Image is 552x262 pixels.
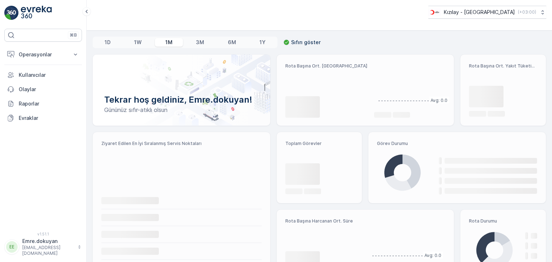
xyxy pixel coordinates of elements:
[469,218,537,224] p: Rota Durumu
[22,245,74,256] p: [EMAIL_ADDRESS][DOMAIN_NAME]
[428,6,546,19] button: Kızılay - [GEOGRAPHIC_DATA](+03:00)
[4,97,82,111] a: Raporlar
[19,71,79,79] p: Kullanıcılar
[4,238,82,256] button: EEEmre.dokuyan[EMAIL_ADDRESS][DOMAIN_NAME]
[19,114,79,122] p: Evraklar
[228,39,236,46] p: 6M
[518,9,536,15] p: ( +03:00 )
[104,106,259,114] p: Gününüz sıfır-atıklı olsun
[6,241,18,253] div: EE
[19,86,79,93] p: Olaylar
[22,238,74,245] p: Emre.dokuyan
[285,141,354,146] p: Toplam Görevler
[105,39,111,46] p: 1D
[70,32,77,38] p: ⌘B
[134,39,142,46] p: 1W
[4,232,82,236] span: v 1.51.1
[101,141,262,146] p: Ziyaret Edilen En İyi Sıralanmış Servis Noktaları
[259,39,266,46] p: 1Y
[377,141,537,146] p: Görev Durumu
[4,68,82,82] a: Kullanıcılar
[19,100,79,107] p: Raporlar
[4,47,82,62] button: Operasyonlar
[428,8,441,16] img: k%C4%B1z%C4%B1lay_D5CCths_t1JZB0k.png
[19,51,68,58] p: Operasyonlar
[165,39,172,46] p: 1M
[4,111,82,125] a: Evraklar
[4,82,82,97] a: Olaylar
[4,6,19,20] img: logo
[285,218,363,224] p: Rota Başına Harcanan Ort. Süre
[21,6,52,20] img: logo_light-DOdMpM7g.png
[291,39,321,46] p: Sıfırı göster
[196,39,204,46] p: 3M
[285,63,368,69] p: Rota Başına Ort. [GEOGRAPHIC_DATA]
[104,94,259,106] p: Tekrar hoş geldiniz, Emre.dokuyan!
[469,63,537,69] p: Rota Başına Ort. Yakıt Tüketimi
[444,9,515,16] p: Kızılay - [GEOGRAPHIC_DATA]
